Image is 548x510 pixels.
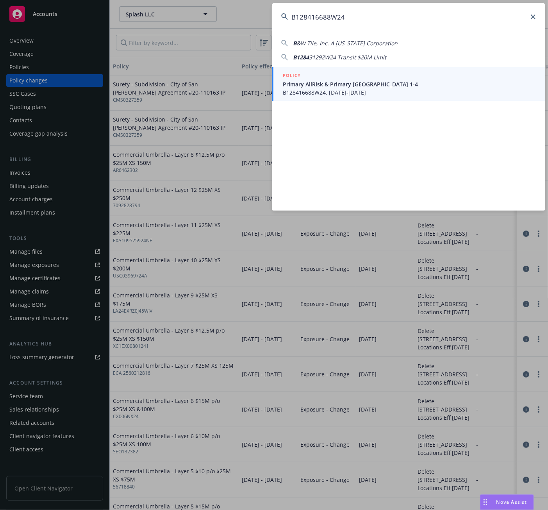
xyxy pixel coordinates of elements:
[272,67,545,101] a: POLICYPrimary AllRisk & Primary [GEOGRAPHIC_DATA] 1-4B128416688W24, [DATE]-[DATE]
[283,88,536,97] span: B128416688W24, [DATE]-[DATE]
[480,495,490,510] div: Drag to move
[293,54,309,61] span: B1284
[309,54,386,61] span: 31292W24 Transit $20M Limit
[296,39,398,47] span: &W Tile, Inc. A [US_STATE] Corporation
[480,494,534,510] button: Nova Assist
[293,39,296,47] span: B
[496,499,527,505] span: Nova Assist
[272,3,545,31] input: Search...
[283,72,301,79] h5: POLICY
[283,80,536,88] span: Primary AllRisk & Primary [GEOGRAPHIC_DATA] 1-4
